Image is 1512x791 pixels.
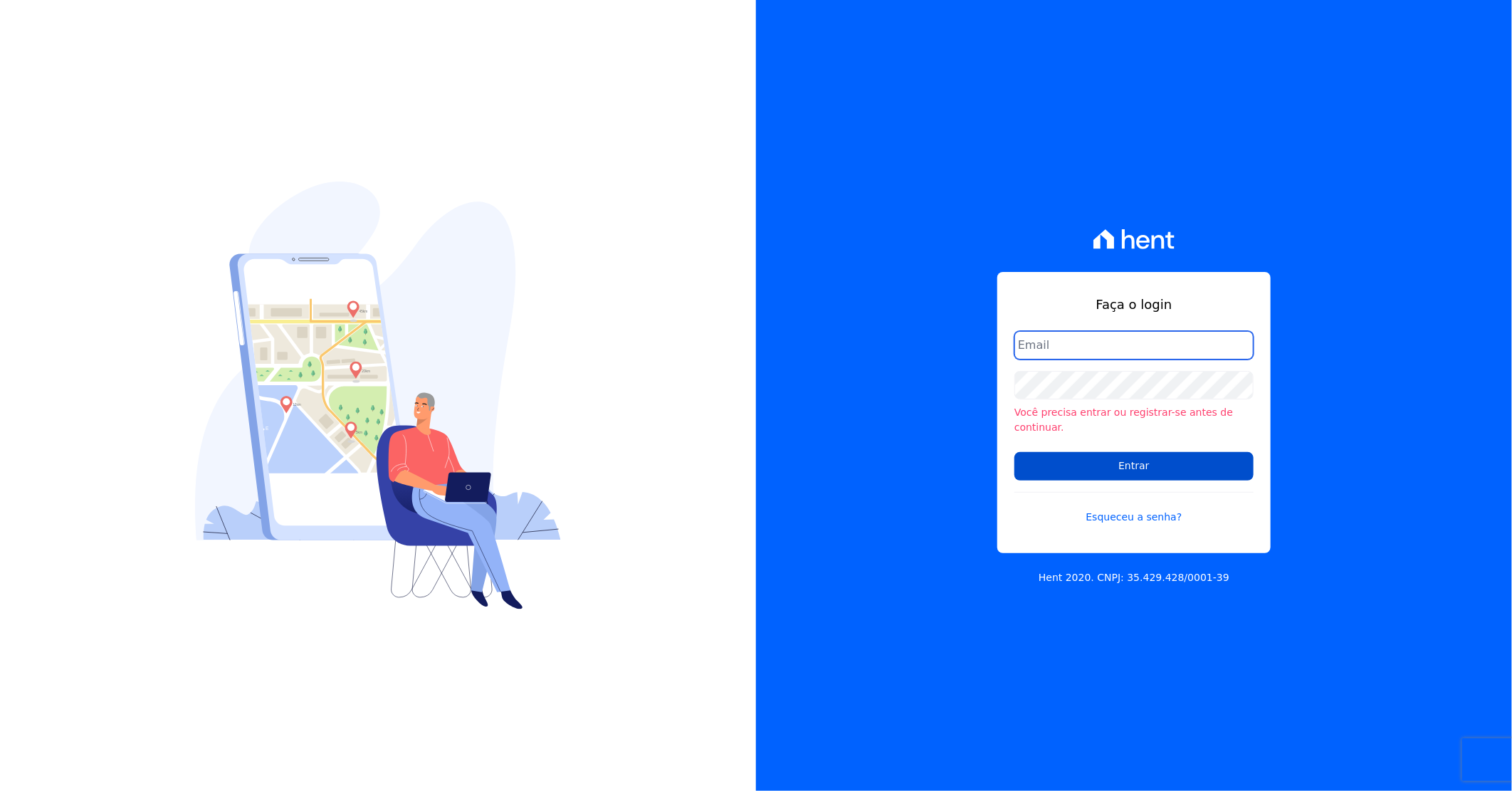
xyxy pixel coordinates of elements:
img: Login [195,182,561,609]
li: Você precisa entrar ou registrar-se antes de continuar. [1014,405,1254,435]
a: Esqueceu a senha? [1014,492,1254,525]
h1: Faça o login [1014,295,1254,314]
input: Email [1014,331,1254,360]
input: Entrar [1014,452,1254,481]
p: Hent 2020. CNPJ: 35.429.428/0001-39 [1039,570,1229,585]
